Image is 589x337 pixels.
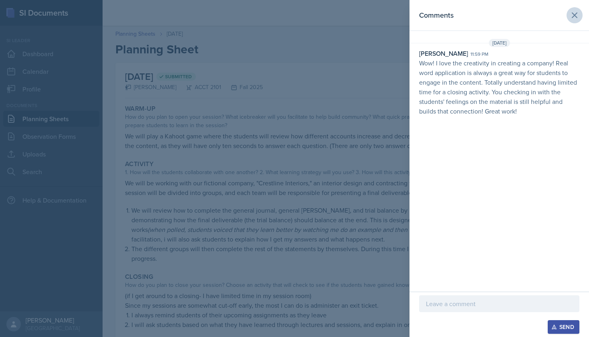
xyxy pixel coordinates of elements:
[470,51,488,58] div: 11:59 pm
[489,39,510,47] span: [DATE]
[419,58,579,116] p: Wow! I love the creativity in creating a company! Real word application is always a great way for...
[553,324,574,330] div: Send
[419,10,454,21] h2: Comments
[419,49,468,58] div: [PERSON_NAME]
[548,320,579,334] button: Send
